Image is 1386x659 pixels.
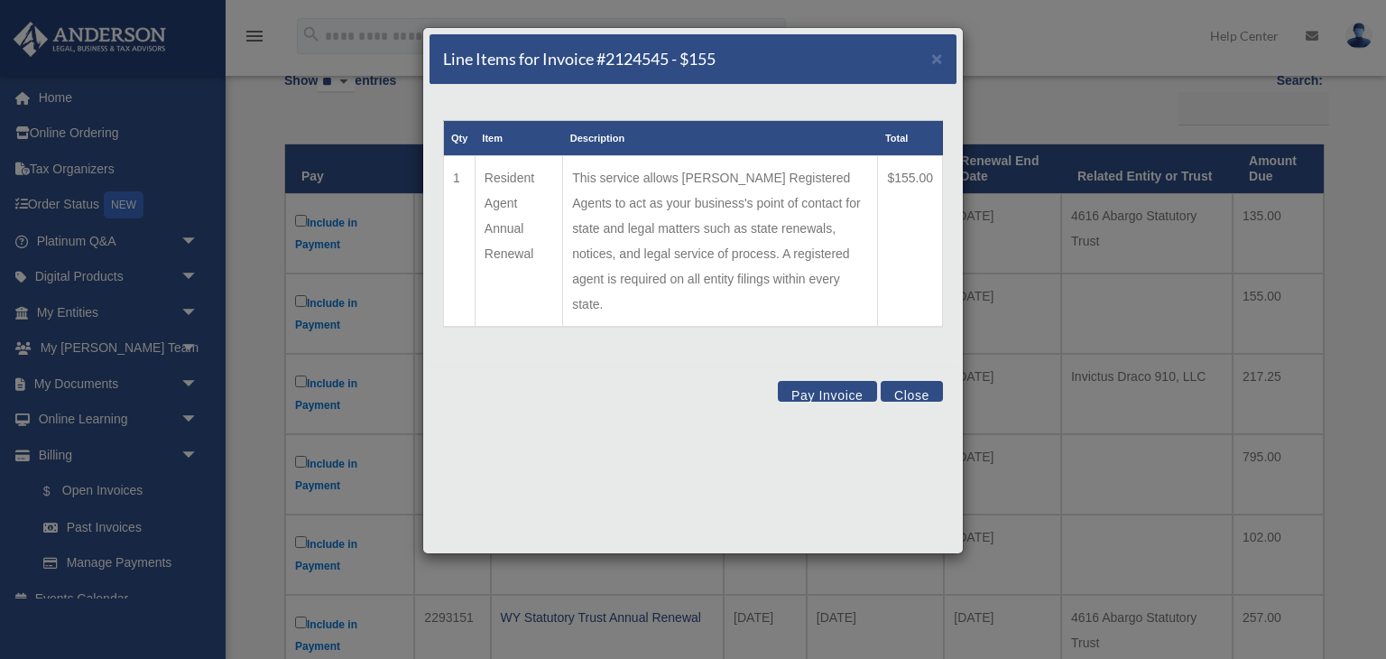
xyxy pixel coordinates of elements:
td: $155.00 [878,156,943,328]
button: Pay Invoice [778,381,877,402]
td: Resident Agent Annual Renewal [475,156,562,328]
button: Close [931,49,943,68]
td: This service allows [PERSON_NAME] Registered Agents to act as your business's point of contact fo... [563,156,878,328]
button: Close [881,381,943,402]
th: Total [878,121,943,156]
span: × [931,48,943,69]
h5: Line Items for Invoice #2124545 - $155 [443,48,716,70]
th: Description [563,121,878,156]
th: Qty [444,121,476,156]
th: Item [475,121,562,156]
td: 1 [444,156,476,328]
